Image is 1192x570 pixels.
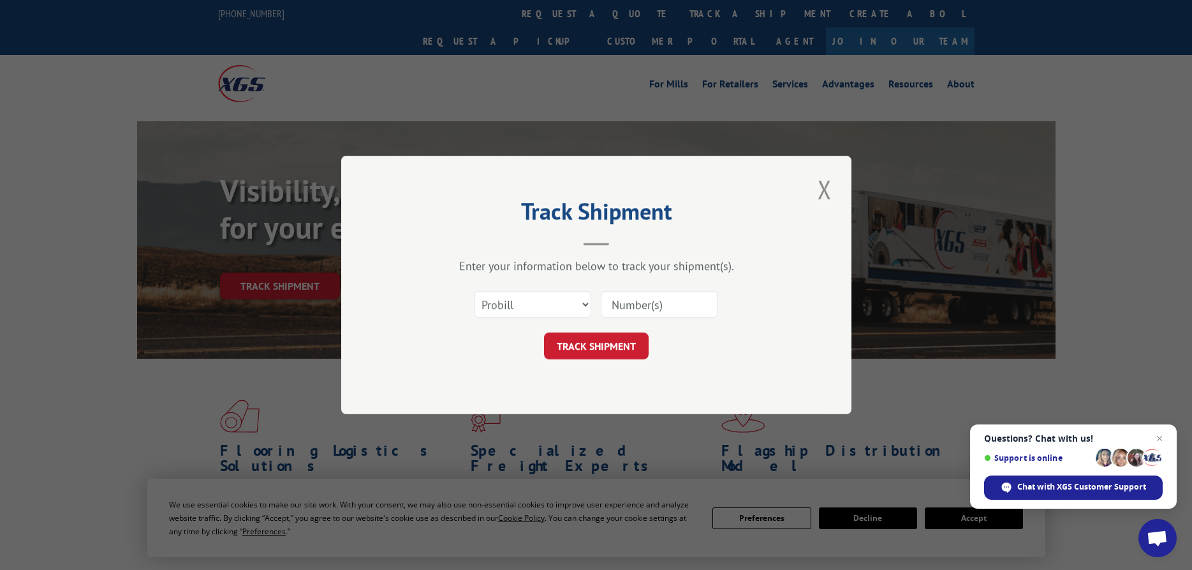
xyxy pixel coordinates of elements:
[1138,519,1177,557] a: Open chat
[601,291,718,318] input: Number(s)
[544,333,649,359] button: TRACK SHIPMENT
[405,202,788,227] h2: Track Shipment
[984,433,1163,444] span: Questions? Chat with us!
[984,476,1163,500] span: Chat with XGS Customer Support
[1017,481,1146,493] span: Chat with XGS Customer Support
[405,259,788,273] div: Enter your information below to track your shipment(s).
[984,453,1091,463] span: Support is online
[814,172,835,207] button: Close modal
